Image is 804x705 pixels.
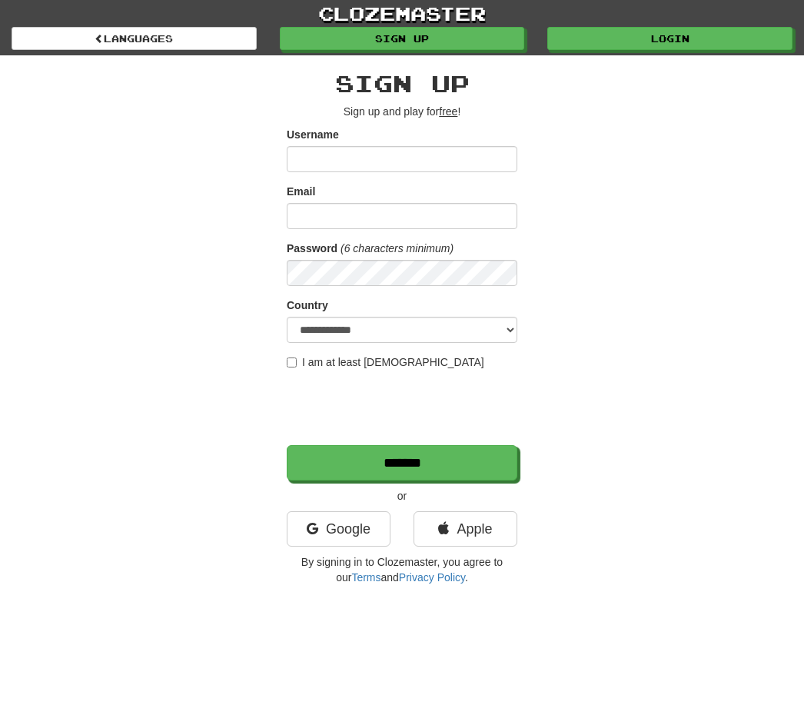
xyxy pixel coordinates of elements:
[547,27,792,50] a: Login
[287,488,517,504] p: or
[287,71,517,96] h2: Sign up
[399,571,465,584] a: Privacy Policy
[287,127,339,142] label: Username
[351,571,380,584] a: Terms
[287,377,520,437] iframe: reCAPTCHA
[287,184,315,199] label: Email
[287,241,337,256] label: Password
[439,105,457,118] u: free
[287,554,517,585] p: By signing in to Clozemaster, you agree to our and .
[12,27,257,50] a: Languages
[287,104,517,119] p: Sign up and play for !
[287,357,297,367] input: I am at least [DEMOGRAPHIC_DATA]
[280,27,525,50] a: Sign up
[287,354,484,370] label: I am at least [DEMOGRAPHIC_DATA]
[341,242,453,254] em: (6 characters minimum)
[414,511,517,547] a: Apple
[287,511,390,547] a: Google
[287,298,328,313] label: Country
